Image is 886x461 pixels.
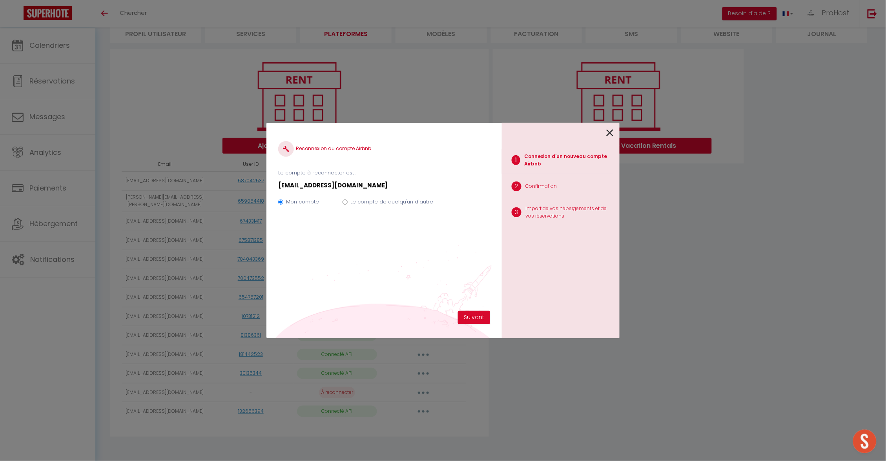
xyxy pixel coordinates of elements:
div: Ouvrir le chat [853,430,877,453]
p: Connexion d'un nouveau compte Airbnb [524,153,613,168]
p: Le compte à reconnecter est : [278,169,490,177]
label: Le compte de quelqu'un d'autre [350,198,434,206]
h4: Reconnexion du compte Airbnb [278,141,490,157]
p: Import de vos hébergements et de vos réservations [525,205,613,220]
p: [EMAIL_ADDRESS][DOMAIN_NAME] [278,181,490,190]
label: Mon compte [286,198,319,206]
button: Suivant [458,311,490,324]
span: 1 [512,155,520,165]
span: 3 [512,207,521,217]
p: Confirmation [525,183,557,190]
span: 2 [512,181,521,191]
